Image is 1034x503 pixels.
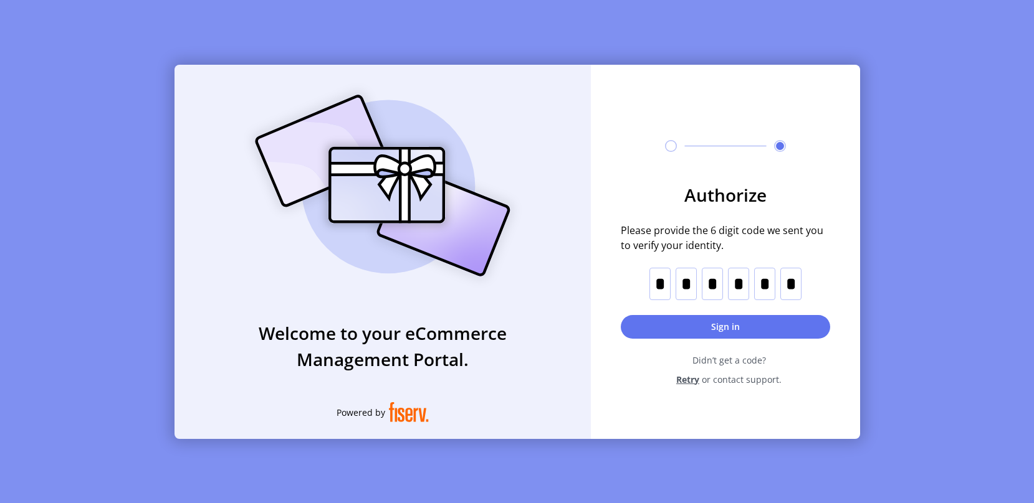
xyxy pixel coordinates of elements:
[175,320,591,372] h3: Welcome to your eCommerce Management Portal.
[337,406,385,419] span: Powered by
[676,373,699,386] span: Retry
[628,354,830,367] span: Didn’t get a code?
[236,81,529,290] img: card_Illustration.svg
[621,182,830,208] h3: Authorize
[621,315,830,339] button: Sign in
[621,223,830,253] span: Please provide the 6 digit code we sent you to verify your identity.
[702,373,782,386] span: or contact support.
